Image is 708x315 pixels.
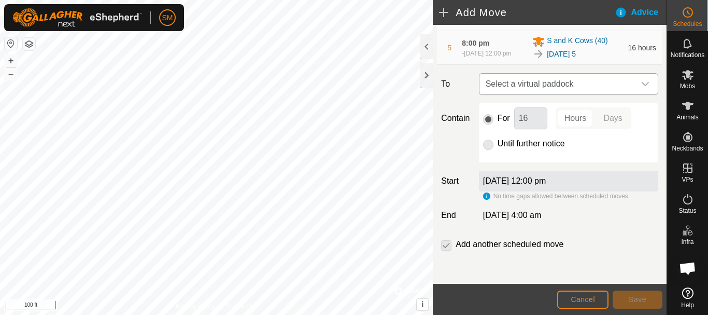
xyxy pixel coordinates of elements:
[447,44,451,52] span: 5
[437,112,474,125] label: Contain
[673,21,702,27] span: Schedules
[12,8,142,27] img: Gallagher Logo
[5,68,17,80] button: –
[635,74,656,94] div: dropdown trigger
[456,240,563,249] label: Add another scheduled move
[483,176,546,185] label: [DATE] 12:00 pm
[226,302,257,311] a: Contact Us
[23,38,35,50] button: Map Layers
[571,295,595,304] span: Cancel
[532,48,545,60] img: To
[417,299,428,310] button: i
[681,239,693,245] span: Infra
[464,50,511,57] span: [DATE] 12:00 pm
[547,49,576,60] a: [DATE] 5
[498,140,565,148] label: Until further notice
[176,302,215,311] a: Privacy Policy
[667,283,708,312] a: Help
[437,209,474,222] label: End
[498,114,510,122] label: For
[421,300,423,309] span: i
[437,73,474,95] label: To
[482,74,635,94] span: Select a virtual paddock
[437,175,474,187] label: Start
[483,211,542,220] span: [DATE] 4:00 am
[682,176,693,183] span: VPs
[672,253,703,284] div: Open chat
[680,83,695,89] span: Mobs
[629,295,646,304] span: Save
[628,44,656,52] span: 16 hours
[676,114,699,120] span: Animals
[462,49,511,58] div: -
[162,12,173,23] span: SM
[678,208,696,214] span: Status
[615,6,667,19] div: Advice
[671,52,704,58] span: Notifications
[5,54,17,67] button: +
[462,39,489,47] span: 8:00 pm
[557,291,608,309] button: Cancel
[5,37,17,50] button: Reset Map
[547,35,608,48] span: S and K Cows (40)
[439,6,614,19] h2: Add Move
[613,291,662,309] button: Save
[681,302,694,308] span: Help
[672,145,703,152] span: Neckbands
[493,193,628,200] span: No time gaps allowed between scheduled moves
